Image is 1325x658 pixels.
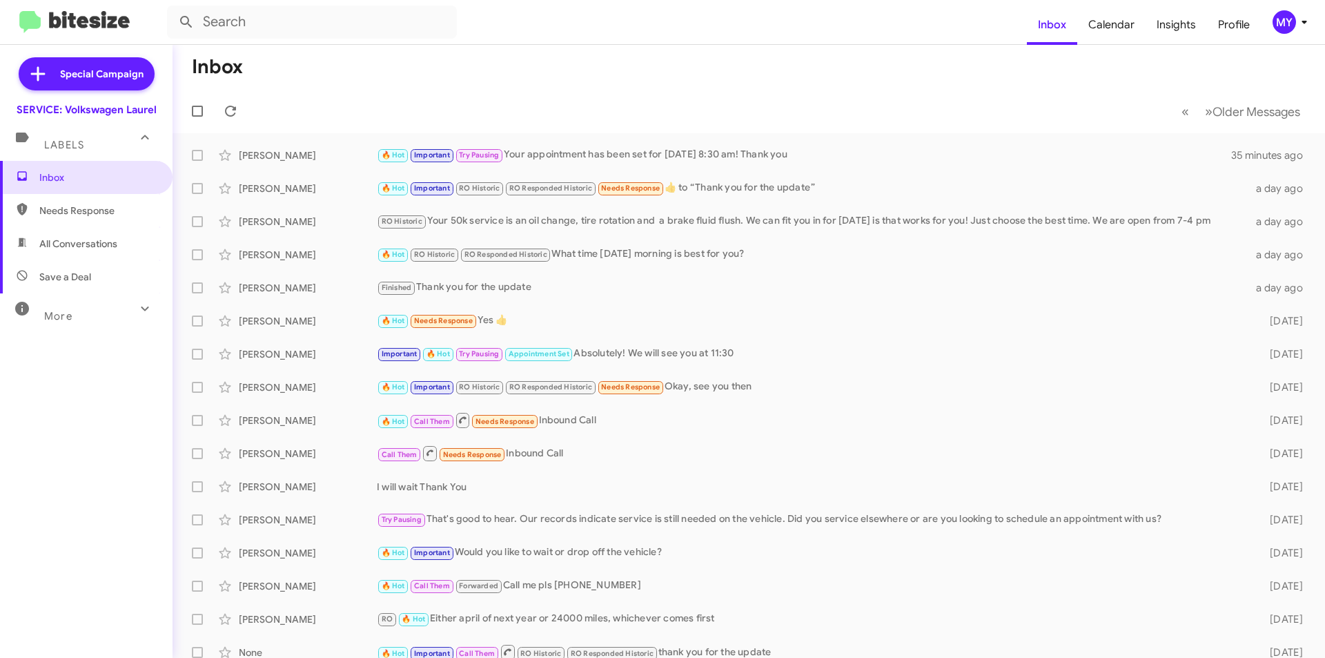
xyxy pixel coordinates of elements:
div: [PERSON_NAME] [239,546,377,560]
span: Important [414,184,450,193]
span: Try Pausing [459,349,499,358]
div: Yes 👍 [377,313,1248,329]
div: Inbound Call [377,412,1248,429]
span: 🔥 Hot [382,184,405,193]
span: 🔥 Hot [382,417,405,426]
div: [PERSON_NAME] [239,579,377,593]
span: All Conversations [39,237,117,251]
span: Needs Response [443,450,502,459]
span: Special Campaign [60,67,144,81]
span: RO Historic [414,250,455,259]
span: Call Them [459,649,495,658]
div: a day ago [1248,248,1314,262]
div: That's good to hear. Our records indicate service is still needed on the vehicle. Did you service... [377,512,1248,528]
div: [PERSON_NAME] [239,248,377,262]
div: [DATE] [1248,447,1314,461]
span: Save a Deal [39,270,91,284]
div: Call me pls [PHONE_NUMBER] [377,578,1248,594]
span: Needs Response [601,383,660,391]
div: [DATE] [1248,579,1314,593]
div: Your 50k service is an oil change, tire rotation and a brake fluid flush. We can fit you in for [... [377,213,1248,229]
span: Important [414,548,450,557]
div: ​👍​ to “ Thank you for the update ” [377,180,1248,196]
span: RO Responded Historic [464,250,547,259]
div: [DATE] [1248,314,1314,328]
div: [DATE] [1248,612,1314,626]
span: RO Historic [520,649,561,658]
div: Your appointment has been set for [DATE] 8:30 am! Thank you [377,147,1231,163]
span: 🔥 Hot [382,649,405,658]
span: Labels [44,139,84,151]
input: Search [167,6,457,39]
nav: Page navigation example [1174,97,1308,126]
button: Previous [1173,97,1197,126]
span: Needs Response [414,316,473,325]
span: Older Messages [1213,104,1300,119]
div: [PERSON_NAME] [239,380,377,394]
h1: Inbox [192,56,243,78]
div: a day ago [1248,215,1314,229]
span: RO [382,615,393,623]
span: RO Responded Historic [509,184,592,193]
div: [DATE] [1248,513,1314,527]
span: Important [414,383,450,391]
span: Important [414,649,450,658]
div: Inbound Call [377,445,1248,462]
a: Inbox [1027,5,1077,45]
span: Forwarded [456,580,502,593]
span: » [1205,103,1213,120]
div: [PERSON_NAME] [239,148,377,162]
div: Okay, see you then [377,379,1248,395]
div: [DATE] [1248,414,1314,427]
a: Special Campaign [19,57,155,90]
div: MY [1273,10,1296,34]
span: Important [414,151,450,159]
div: 35 minutes ago [1231,148,1314,162]
span: RO Responded Historic [571,649,654,658]
div: What time [DATE] morning is best for you? [377,246,1248,262]
span: Inbox [39,171,157,184]
span: Call Them [414,581,450,590]
button: Next [1197,97,1308,126]
span: Call Them [382,450,418,459]
div: [PERSON_NAME] [239,414,377,427]
span: RO Responded Historic [509,383,592,391]
div: [PERSON_NAME] [239,281,377,295]
div: [PERSON_NAME] [239,513,377,527]
div: [DATE] [1248,546,1314,560]
span: Important [382,349,418,358]
span: 🔥 Hot [382,151,405,159]
span: Needs Response [601,184,660,193]
div: [PERSON_NAME] [239,347,377,361]
button: MY [1261,10,1310,34]
div: Thank you for the update [377,280,1248,296]
div: [PERSON_NAME] [239,314,377,328]
span: 🔥 Hot [382,316,405,325]
div: [DATE] [1248,480,1314,494]
span: RO Historic [459,383,500,391]
span: Needs Response [39,204,157,217]
div: a day ago [1248,281,1314,295]
div: [PERSON_NAME] [239,215,377,229]
span: 🔥 Hot [426,349,450,358]
a: Calendar [1077,5,1146,45]
span: 🔥 Hot [382,250,405,259]
a: Insights [1146,5,1207,45]
span: More [44,310,72,322]
span: Try Pausing [459,151,499,159]
div: [DATE] [1248,347,1314,361]
span: Finished [382,283,412,292]
span: Call Them [414,417,450,426]
span: 🔥 Hot [382,548,405,557]
span: Appointment Set [509,349,569,358]
a: Profile [1207,5,1261,45]
div: [PERSON_NAME] [239,182,377,195]
span: « [1181,103,1189,120]
div: I will wait Thank You [377,480,1248,494]
div: Would you like to wait or drop off the vehicle? [377,545,1248,561]
span: RO Historic [459,184,500,193]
